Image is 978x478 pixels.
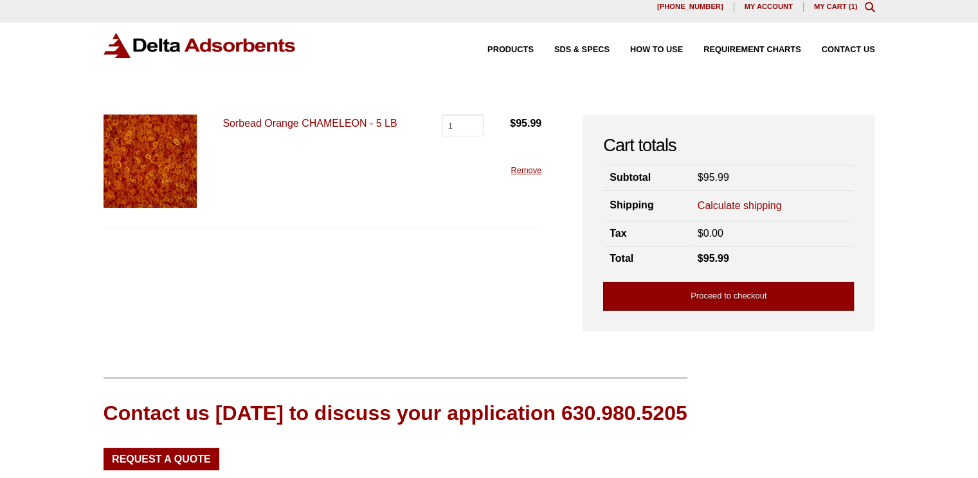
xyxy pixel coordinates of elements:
a: Calculate shipping [698,199,782,213]
h2: Cart totals [603,135,854,156]
span: Contact Us [822,46,875,54]
div: Contact us [DATE] to discuss your application 630.980.5205 [104,399,687,428]
a: [PHONE_NUMBER] [647,2,734,12]
span: How to Use [630,46,683,54]
th: Total [603,246,691,271]
a: Remove this item [511,165,541,175]
input: Product quantity [442,115,484,136]
img: Sorbead Orange CHAMELEON - 5 LB [104,115,197,208]
span: My account [745,3,793,10]
img: Delta Adsorbents [104,33,296,58]
a: How to Use [610,46,683,54]
bdi: 95.99 [510,118,541,129]
a: Request a Quote [104,448,220,470]
span: $ [698,228,703,239]
span: [PHONE_NUMBER] [657,3,723,10]
bdi: 95.99 [698,253,729,264]
bdi: 95.99 [698,172,729,183]
a: Proceed to checkout [603,282,854,311]
span: $ [698,253,703,264]
span: $ [698,172,703,183]
a: Requirement Charts [683,46,801,54]
a: SDS & SPECS [534,46,610,54]
th: Shipping [603,190,691,221]
span: Products [487,46,534,54]
th: Subtotal [603,165,691,190]
span: $ [510,118,516,129]
span: SDS & SPECS [554,46,610,54]
th: Tax [603,221,691,246]
a: My account [734,2,804,12]
a: Contact Us [801,46,875,54]
span: 1 [851,3,855,10]
a: Products [467,46,534,54]
a: Sorbead Orange CHAMELEON - 5 LB [222,118,397,129]
div: Toggle Modal Content [865,2,875,12]
span: Request a Quote [112,454,211,464]
span: Requirement Charts [703,46,801,54]
a: My Cart (1) [814,3,858,10]
bdi: 0.00 [698,228,723,239]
